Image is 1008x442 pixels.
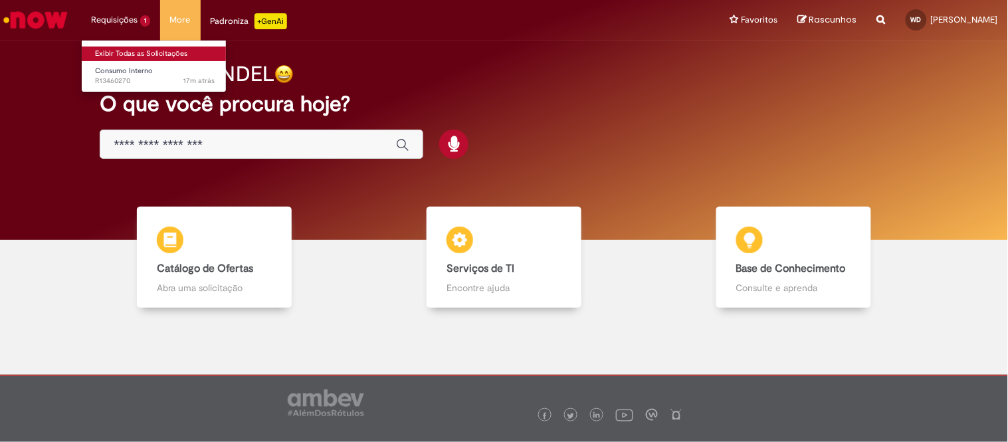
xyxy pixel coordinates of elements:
[95,66,153,76] span: Consumo Interno
[211,13,287,29] div: Padroniza
[288,389,364,416] img: logo_footer_ambev_rotulo_gray.png
[447,281,561,294] p: Encontre ajuda
[91,13,138,27] span: Requisições
[593,412,600,420] img: logo_footer_linkedin.png
[157,281,272,294] p: Abra uma solicitação
[183,76,215,86] time: 29/08/2025 00:22:19
[359,207,649,308] a: Serviços de TI Encontre ajuda
[82,64,228,88] a: Aberto R13460270 : Consumo Interno
[736,262,846,275] b: Base de Conhecimento
[254,13,287,29] p: +GenAi
[100,92,908,116] h2: O que você procura hoje?
[170,13,191,27] span: More
[81,40,227,92] ul: Requisições
[809,13,857,26] span: Rascunhos
[542,413,548,419] img: logo_footer_facebook.png
[70,207,359,308] a: Catálogo de Ofertas Abra uma solicitação
[567,413,574,419] img: logo_footer_twitter.png
[157,262,253,275] b: Catálogo de Ofertas
[447,262,514,275] b: Serviços de TI
[736,281,851,294] p: Consulte e aprenda
[82,47,228,61] a: Exibir Todas as Solicitações
[798,14,857,27] a: Rascunhos
[183,76,215,86] span: 17m atrás
[742,13,778,27] span: Favoritos
[646,409,658,421] img: logo_footer_workplace.png
[649,207,938,308] a: Base de Conhecimento Consulte e aprenda
[140,15,150,27] span: 1
[911,15,922,24] span: WD
[616,406,633,423] img: logo_footer_youtube.png
[95,76,215,86] span: R13460270
[931,14,998,25] span: [PERSON_NAME]
[1,7,70,33] img: ServiceNow
[274,64,294,84] img: happy-face.png
[670,409,682,421] img: logo_footer_naosei.png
